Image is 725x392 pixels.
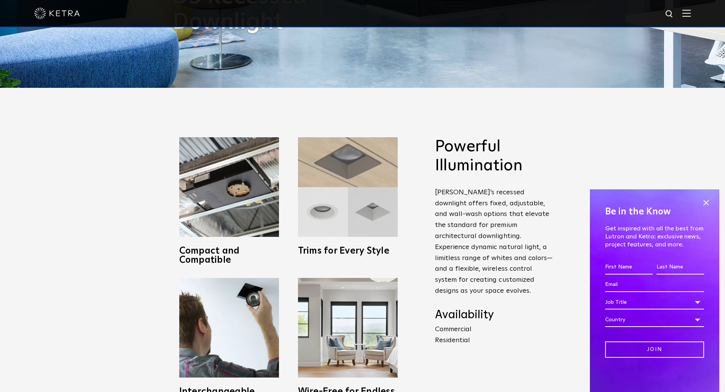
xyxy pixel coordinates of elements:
[298,246,398,256] h3: Trims for Every Style
[179,278,279,378] img: D3_OpticSwap
[605,225,704,248] p: Get inspired with all the best from Lutron and Ketra: exclusive news, project features, and more.
[435,187,553,297] p: [PERSON_NAME]’s recessed downlight offers fixed, adjustable, and wall-wash options that elevate t...
[682,10,691,17] img: Hamburger%20Nav.svg
[298,278,398,378] img: D3_WV_Bedroom
[34,8,80,19] img: ketra-logo-2019-white
[179,137,279,237] img: compact-and-copatible
[605,341,704,358] input: Join
[656,260,704,275] input: Last Name
[298,137,398,237] img: trims-for-every-style
[179,246,279,265] h3: Compact and Compatible
[435,308,553,322] h4: Availability
[435,137,553,176] h2: Powerful Illumination
[605,205,704,219] h4: Be in the Know
[665,10,674,19] img: search icon
[605,313,704,327] div: Country
[605,278,704,292] input: Email
[605,295,704,309] div: Job Title
[435,324,553,346] p: Commercial Residential
[605,260,653,275] input: First Name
